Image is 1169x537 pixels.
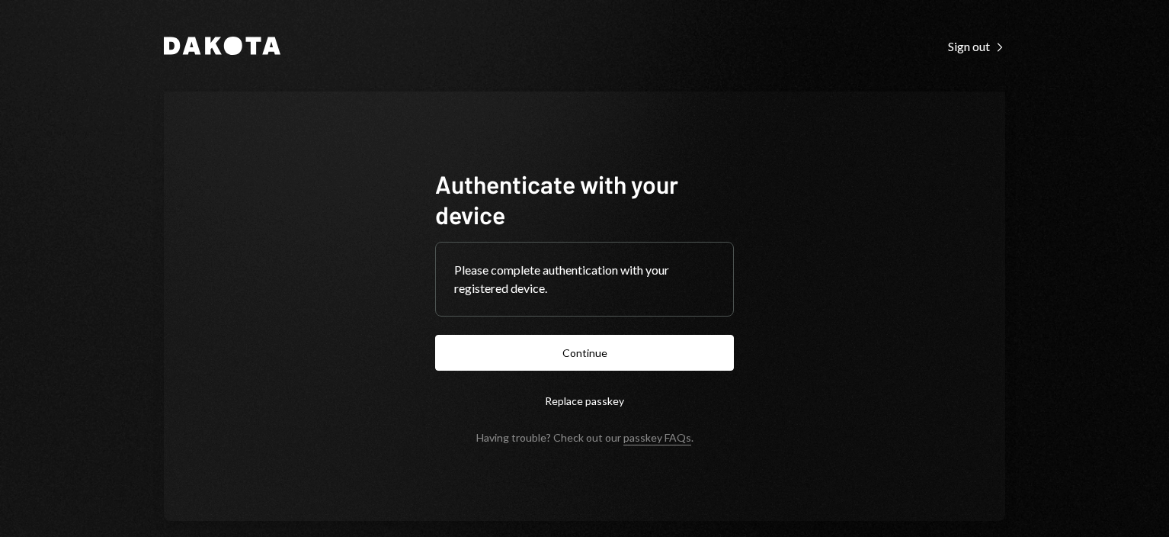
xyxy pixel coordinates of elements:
a: passkey FAQs [623,431,691,445]
h1: Authenticate with your device [435,169,734,230]
a: Sign out [948,37,1005,54]
div: Please complete authentication with your registered device. [454,261,715,297]
div: Sign out [948,39,1005,54]
button: Continue [435,335,734,371]
div: Having trouble? Check out our . [476,431,693,444]
button: Replace passkey [435,383,734,419]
